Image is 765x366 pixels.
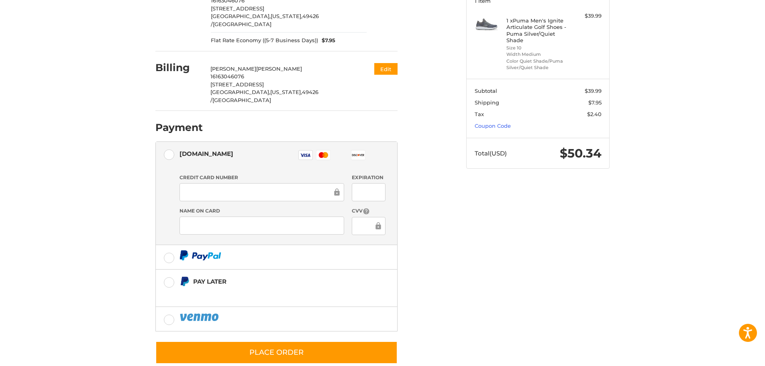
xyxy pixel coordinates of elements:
[211,13,271,19] span: [GEOGRAPHIC_DATA],
[506,17,568,43] h4: 1 x Puma Men's Ignite Articulate Golf Shoes - Puma Silver/Quiet Shade
[180,207,344,215] label: Name on Card
[212,97,271,103] span: [GEOGRAPHIC_DATA]
[475,149,507,157] span: Total (USD)
[180,312,220,322] img: PayPal icon
[210,65,256,72] span: [PERSON_NAME]
[560,146,602,161] span: $50.34
[270,89,302,95] span: [US_STATE],
[475,111,484,117] span: Tax
[506,45,568,51] li: Size 10
[210,89,318,103] span: 49426 /
[213,21,271,27] span: [GEOGRAPHIC_DATA]
[180,174,344,181] label: Credit Card Number
[155,341,398,364] button: Place Order
[352,207,385,215] label: CVV
[570,12,602,20] div: $39.99
[588,99,602,106] span: $7.95
[180,276,190,286] img: Pay Later icon
[585,88,602,94] span: $39.99
[211,37,318,45] span: Flat Rate Economy ((5-7 Business Days))
[211,13,319,27] span: 49426 /
[475,99,499,106] span: Shipping
[475,88,497,94] span: Subtotal
[475,123,511,129] a: Coupon Code
[374,63,398,75] button: Edit
[506,58,568,71] li: Color Quiet Shade/Puma Silver/Quiet Shade
[180,250,221,260] img: PayPal icon
[352,174,385,181] label: Expiration
[180,290,347,297] iframe: PayPal Message 1
[318,37,336,45] span: $7.95
[155,121,203,134] h2: Payment
[210,81,264,88] span: [STREET_ADDRESS]
[210,89,270,95] span: [GEOGRAPHIC_DATA],
[155,61,202,74] h2: Billing
[211,5,264,12] span: [STREET_ADDRESS]
[210,73,244,80] span: 16163046076
[256,65,302,72] span: [PERSON_NAME]
[180,147,233,160] div: [DOMAIN_NAME]
[271,13,302,19] span: [US_STATE],
[587,111,602,117] span: $2.40
[193,275,347,288] div: Pay Later
[506,51,568,58] li: Width Medium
